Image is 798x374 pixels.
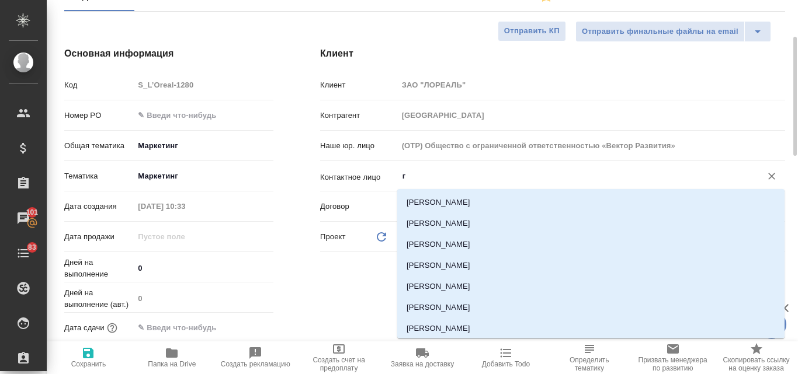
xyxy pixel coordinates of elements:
[134,76,273,93] input: Пустое поле
[554,356,624,372] span: Определить тематику
[64,79,134,91] p: Код
[3,239,44,268] a: 83
[134,290,273,307] input: Пустое поле
[582,25,738,39] span: Отправить финальные файлы на email
[64,47,273,61] h4: Основная информация
[130,341,214,374] button: Папка на Drive
[764,168,780,184] button: Очистить
[148,360,196,368] span: Папка на Drive
[397,318,785,339] li: [PERSON_NAME]
[721,356,791,372] span: Скопировать ссылку на оценку заказа
[64,170,134,182] p: Тематика
[3,204,44,233] a: 101
[64,110,134,121] p: Номер PO
[134,260,273,277] input: ✎ Введи что-нибудь
[398,107,785,124] input: Пустое поле
[398,76,785,93] input: Пустое поле
[64,287,134,310] p: Дней на выполнение (авт.)
[401,169,743,183] input: ✎ Введи что-нибудь
[214,341,297,374] button: Создать рекламацию
[21,242,43,253] span: 83
[134,198,236,215] input: Пустое поле
[221,360,290,368] span: Создать рекламацию
[64,257,134,280] p: Дней на выполнение
[638,356,707,372] span: Призвать менеджера по развитию
[64,201,134,212] p: Дата создания
[575,21,771,42] div: split button
[398,137,785,154] input: Пустое поле
[64,231,134,243] p: Дата продажи
[397,234,785,255] li: [PERSON_NAME]
[320,47,785,61] h4: Клиент
[134,107,273,124] input: ✎ Введи что-нибудь
[397,276,785,297] li: [PERSON_NAME]
[498,21,566,41] button: Отправить КП
[547,341,631,374] button: Определить тематику
[134,228,236,245] input: Пустое поле
[397,192,785,213] li: [PERSON_NAME]
[504,25,560,38] span: Отправить КП
[464,341,547,374] button: Добавить Todo
[714,341,798,374] button: Скопировать ссылку на оценку заказа
[64,322,105,334] p: Дата сдачи
[105,320,120,335] button: Если добавить услуги и заполнить их объемом, то дата рассчитается автоматически
[134,319,236,336] input: ✎ Введи что-нибудь
[397,213,785,234] li: [PERSON_NAME]
[381,341,464,374] button: Заявка на доставку
[320,140,398,152] p: Наше юр. лицо
[47,341,130,374] button: Сохранить
[631,341,714,374] button: Призвать менеджера по развитию
[297,341,381,374] button: Создать счет на предоплату
[320,172,398,183] p: Контактное лицо
[64,140,134,152] p: Общая тематика
[19,207,46,218] span: 101
[134,166,273,186] div: Маркетинг
[320,201,398,212] p: Договор
[134,136,273,156] div: Маркетинг
[779,175,781,177] button: Close
[320,110,398,121] p: Контрагент
[482,360,530,368] span: Добавить Todo
[397,255,785,276] li: [PERSON_NAME]
[391,360,454,368] span: Заявка на доставку
[71,360,106,368] span: Сохранить
[304,356,374,372] span: Создать счет на предоплату
[320,231,346,243] p: Проект
[397,297,785,318] li: [PERSON_NAME]
[575,21,745,42] button: Отправить финальные файлы на email
[320,79,398,91] p: Клиент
